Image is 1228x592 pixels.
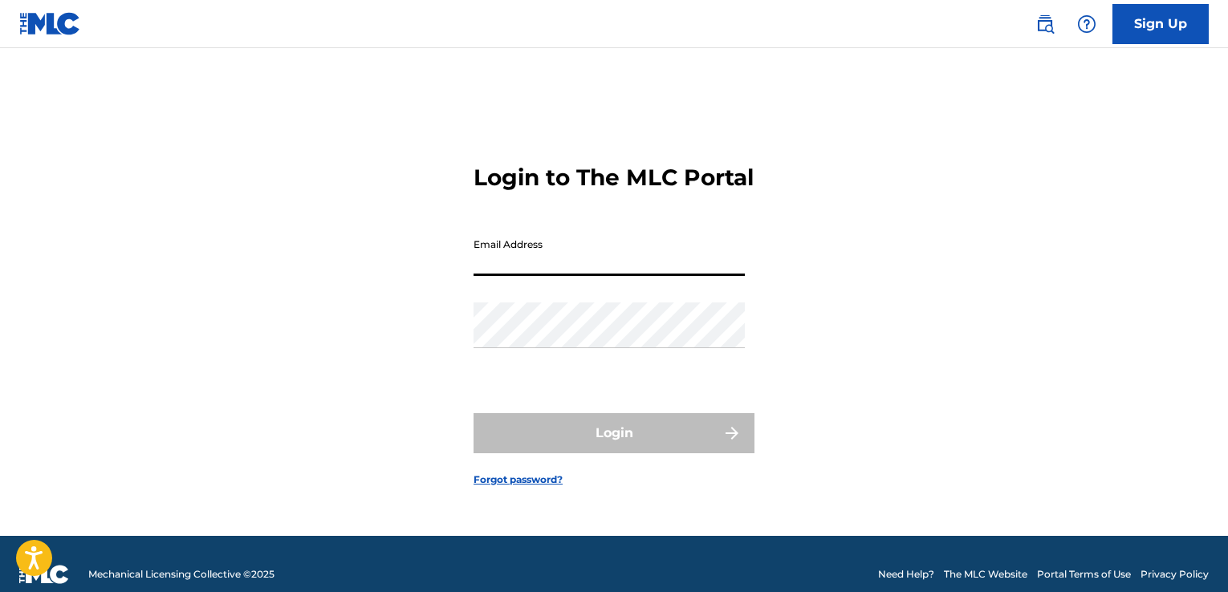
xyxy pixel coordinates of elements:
img: help [1077,14,1096,34]
a: The MLC Website [944,567,1027,582]
img: search [1035,14,1055,34]
img: MLC Logo [19,12,81,35]
a: Portal Terms of Use [1037,567,1131,582]
a: Sign Up [1112,4,1209,44]
img: logo [19,565,69,584]
a: Public Search [1029,8,1061,40]
span: Mechanical Licensing Collective © 2025 [88,567,274,582]
h3: Login to The MLC Portal [474,164,754,192]
a: Forgot password? [474,472,563,487]
div: Help [1071,8,1103,40]
a: Need Help? [878,567,934,582]
iframe: Chat Widget [1148,515,1228,592]
a: Privacy Policy [1141,567,1209,582]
